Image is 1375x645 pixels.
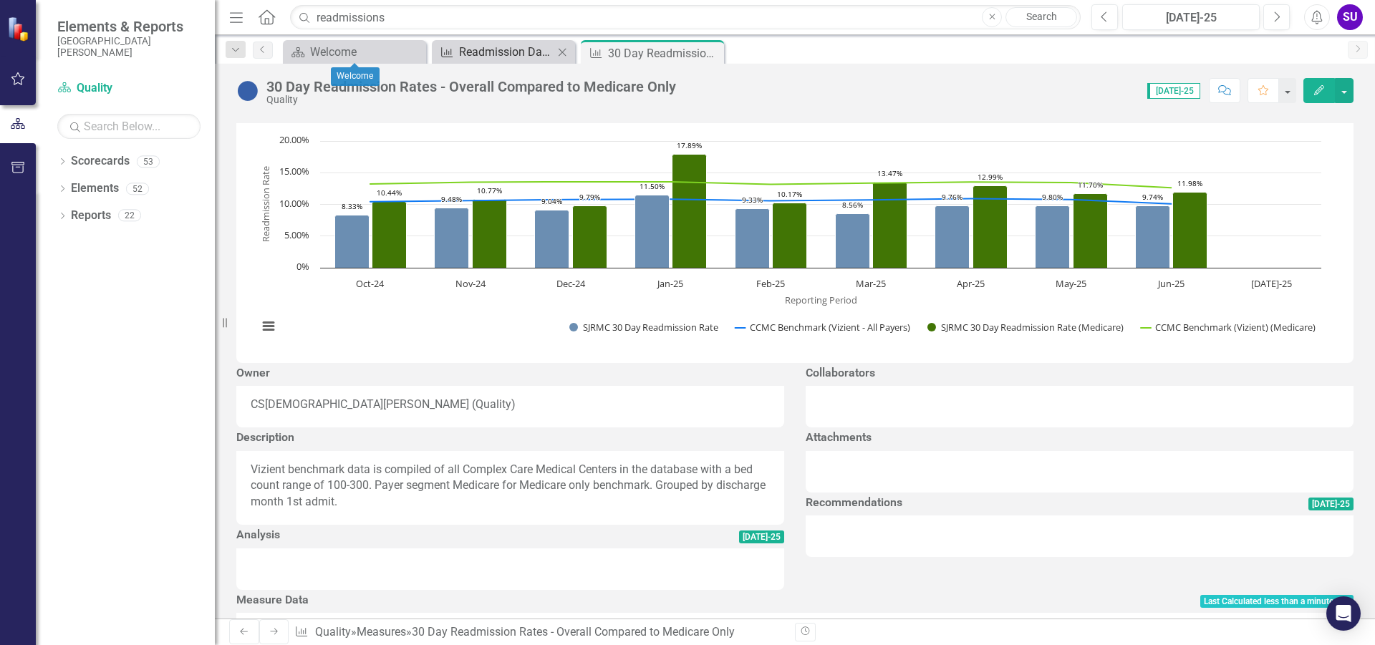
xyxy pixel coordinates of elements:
div: Welcome [310,43,423,61]
path: Jan-25, 17.88990826. SJRMC 30 Day Readmission Rate (Medicare). [672,154,707,268]
path: Mar-25, 13.47150259. SJRMC 30 Day Readmission Rate (Medicare). [873,182,907,268]
text: 15.00% [279,165,309,178]
text: 13.47% [877,168,902,178]
path: Apr-25, 12.99435028. SJRMC 30 Day Readmission Rate (Medicare). [973,185,1008,268]
text: 9.79% [579,192,600,202]
div: 30 Day Readmission Rates - Overall Compared to Medicare Only [608,44,720,62]
button: Show SJRMC 30 Day Readmission Rate (Medicare) [927,321,1126,334]
text: Jan-25 [656,277,683,290]
a: Reports [71,208,111,224]
text: 5.00% [284,228,309,241]
h3: Recommendations [806,496,1180,509]
h3: Attachments [806,431,1354,444]
text: Nov-24 [455,277,486,290]
path: Jan-25, 11.4973262. SJRMC 30 Day Readmission Rate. [635,195,670,268]
button: Show CCMC Benchmark (Vizient - All Payers) [735,321,912,334]
text: 0% [296,260,309,273]
span: [DATE]-25 [1147,83,1200,99]
path: Jun-25, 11.9760479. SJRMC 30 Day Readmission Rate (Medicare). [1173,192,1207,268]
img: No Information [236,79,259,102]
div: 22 [118,210,141,222]
text: Readmission Rate [259,166,272,242]
span: Elements & Reports [57,18,201,35]
input: Search Below... [57,114,201,139]
h3: Analysis [236,528,507,541]
span: Last Calculated less than a minute ago [1200,595,1354,608]
img: ClearPoint Strategy [6,15,33,42]
path: May-25, 11.70212766. SJRMC 30 Day Readmission Rate (Medicare). [1074,193,1108,268]
a: Readmission Dashboard [435,43,554,61]
text: 9.33% [742,195,763,205]
a: Scorecards [71,153,130,170]
small: [GEOGRAPHIC_DATA][PERSON_NAME] [57,35,201,59]
div: Readmission Dashboard [459,43,554,61]
div: 53 [137,155,160,168]
text: 10.00% [279,197,309,210]
div: » » [294,624,784,641]
path: Nov-24, 9.48148148. SJRMC 30 Day Readmission Rate. [435,208,469,268]
text: 10.17% [777,189,802,199]
div: Open Intercom Messenger [1326,596,1361,631]
div: CS [251,397,265,413]
text: 20.00% [279,133,309,146]
text: 10.77% [477,185,502,195]
path: Apr-25, 9.75609756. SJRMC 30 Day Readmission Rate. [935,205,970,268]
div: Welcome [331,67,380,86]
text: Feb-25 [756,277,785,290]
span: [DATE]-25 [739,530,784,543]
path: Dec-24, 9.04255319. SJRMC 30 Day Readmission Rate. [535,210,569,268]
h3: Collaborators [806,367,1354,379]
h3: Measure Data [236,593,595,606]
path: Feb-25, 9.32721713. SJRMC 30 Day Readmission Rate. [735,208,770,268]
text: 10.44% [377,188,402,198]
svg: Interactive chart [251,134,1328,349]
div: Quality [266,94,676,105]
text: 17.89% [677,140,702,150]
text: Oct-24 [356,277,385,290]
text: Reporting Period [785,294,857,306]
path: Oct-24, 8.33333333. SJRMC 30 Day Readmission Rate. [335,215,370,268]
div: [DEMOGRAPHIC_DATA][PERSON_NAME] (Quality) [265,397,516,413]
button: Show SJRMC 30 Day Readmission Rate [569,321,720,334]
text: [DATE]-25 [1251,277,1292,290]
text: Mar-25 [856,277,886,290]
path: Mar-25, 8.56353591. SJRMC 30 Day Readmission Rate. [836,213,870,268]
text: Apr-25 [957,277,985,290]
a: Search [1005,7,1077,27]
h3: Owner [236,367,784,379]
g: CCMC Benchmark (Vizient) (Medicare), series 4 of 4. Line with 10 data points. [367,178,1174,190]
text: 9.80% [1042,192,1063,202]
div: Chart. Highcharts interactive chart. [251,134,1339,349]
text: 9.76% [942,192,962,202]
div: SU [1337,4,1363,30]
button: View chart menu, Chart [259,316,279,336]
text: 9.74% [1142,192,1163,202]
text: 8.56% [842,200,863,210]
h3: Description [236,431,784,444]
text: 8.33% [342,201,362,211]
span: [DATE]-25 [1308,498,1354,510]
text: 11.98% [1177,178,1202,188]
a: Elements [71,180,119,197]
div: 52 [126,183,149,195]
path: May-25, 9.80113636. SJRMC 30 Day Readmission Rate. [1036,205,1070,268]
path: Feb-25, 10.16949153. SJRMC 30 Day Readmission Rate (Medicare). [773,203,807,268]
text: 11.70% [1078,180,1103,190]
text: 9.04% [541,196,562,206]
p: Vizient benchmark data is compiled of all Complex Care Medical Centers in the database with a bed... [251,462,770,511]
a: Quality [315,625,351,639]
div: [DATE]-25 [1127,9,1255,26]
text: 11.50% [640,181,665,191]
div: 30 Day Readmission Rates - Overall Compared to Medicare Only [266,79,676,94]
path: Jun-25, 9.73724884. SJRMC 30 Day Readmission Rate. [1136,205,1170,268]
text: 12.99% [978,172,1003,182]
path: Oct-24, 10.43956044. SJRMC 30 Day Readmission Rate (Medicare). [372,201,407,268]
path: Dec-24, 9.79381443. SJRMC 30 Day Readmission Rate (Medicare). [573,205,607,268]
g: CCMC Benchmark (Vizient - All Payers), series 2 of 4. Line with 10 data points. [367,195,1174,206]
button: Show CCMC Benchmark (Vizient) (Medicare) [1141,321,1316,334]
text: Jun-25 [1157,277,1185,290]
a: Welcome [286,43,423,61]
a: Quality [57,80,201,97]
text: 9.48% [441,194,462,204]
path: Nov-24, 10.76923077. SJRMC 30 Day Readmission Rate (Medicare). [473,199,507,268]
